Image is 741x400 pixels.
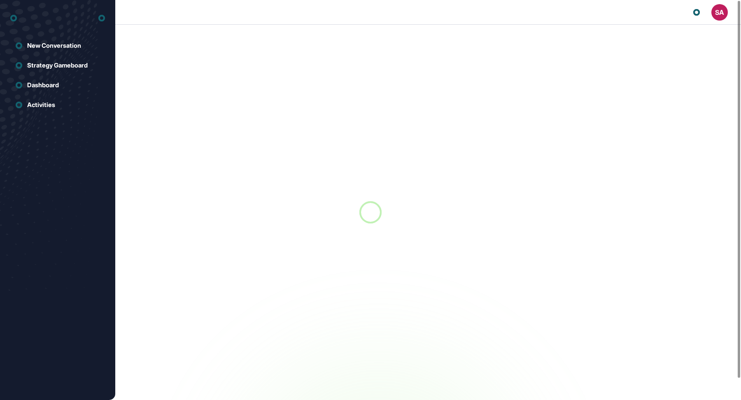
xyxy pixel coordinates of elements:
a: Strategy Gameboard [10,57,105,74]
div: Strategy Gameboard [27,62,88,69]
button: SA [711,4,728,21]
div: Dashboard [27,81,59,89]
div: New Conversation [27,42,81,49]
div: entrapeer-logo [10,12,17,25]
a: Activities [10,97,105,113]
div: Activities [27,101,55,109]
a: New Conversation [10,37,105,54]
a: Dashboard [10,77,105,93]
